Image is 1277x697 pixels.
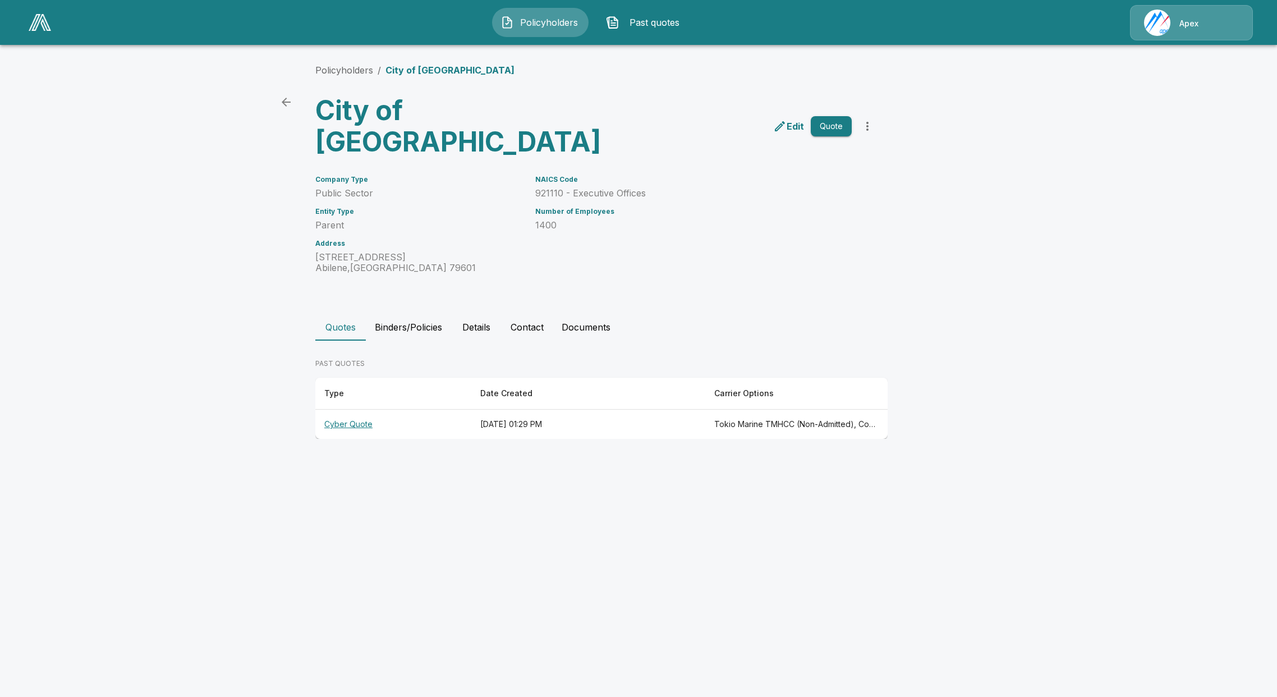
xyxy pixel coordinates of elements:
[856,115,879,137] button: more
[553,314,619,341] button: Documents
[275,91,297,113] a: back
[315,359,888,369] p: PAST QUOTES
[535,220,852,231] p: 1400
[1144,10,1170,36] img: Agency Icon
[518,16,580,29] span: Policyholders
[811,116,852,137] button: Quote
[315,95,592,158] h3: City of [GEOGRAPHIC_DATA]
[500,16,514,29] img: Policyholders Icon
[705,410,888,439] th: Tokio Marine TMHCC (Non-Admitted), Cowbell (Admitted), Cowbell (Non-Admitted), Coalition (Admitte...
[471,378,705,410] th: Date Created
[315,208,522,215] h6: Entity Type
[315,220,522,231] p: Parent
[598,8,694,37] button: Past quotes IconPast quotes
[315,188,522,199] p: Public Sector
[705,378,888,410] th: Carrier Options
[535,176,852,184] h6: NAICS Code
[451,314,502,341] button: Details
[624,16,686,29] span: Past quotes
[1179,18,1198,29] p: Apex
[502,314,553,341] button: Contact
[606,16,619,29] img: Past quotes Icon
[535,188,852,199] p: 921110 - Executive Offices
[492,8,589,37] button: Policyholders IconPolicyholders
[315,378,471,410] th: Type
[378,63,381,77] li: /
[1130,5,1253,40] a: Agency IconApex
[315,378,888,439] table: responsive table
[315,240,522,247] h6: Address
[315,65,373,76] a: Policyholders
[29,14,51,31] img: AA Logo
[315,314,366,341] button: Quotes
[315,176,522,184] h6: Company Type
[771,117,806,135] a: edit
[315,314,962,341] div: policyholder tabs
[315,252,522,273] p: [STREET_ADDRESS] Abilene , [GEOGRAPHIC_DATA] 79601
[366,314,451,341] button: Binders/Policies
[471,410,705,439] th: [DATE] 01:29 PM
[315,410,471,439] th: Cyber Quote
[787,120,804,133] p: Edit
[385,63,515,77] p: City of [GEOGRAPHIC_DATA]
[535,208,852,215] h6: Number of Employees
[315,63,515,77] nav: breadcrumb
